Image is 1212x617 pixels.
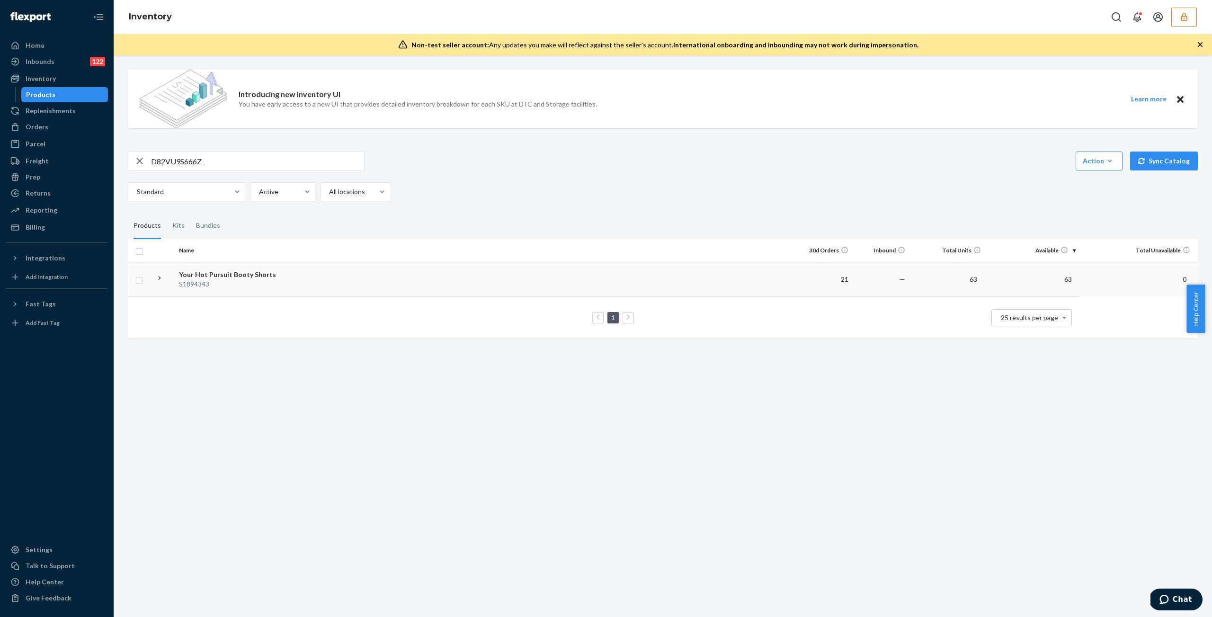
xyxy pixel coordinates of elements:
[6,71,108,86] a: Inventory
[6,296,108,312] button: Fast Tags
[1128,8,1147,27] button: Open notifications
[26,577,64,587] div: Help Center
[136,187,137,197] input: Standard
[6,119,108,134] a: Orders
[1076,152,1123,170] button: Action
[609,313,617,322] a: Page 1 is your current page
[6,220,108,235] a: Billing
[6,186,108,201] a: Returns
[179,270,278,279] div: Your Hot Pursuit Booty Shorts
[121,3,179,31] ol: breadcrumbs
[89,8,108,27] button: Close Navigation
[6,542,108,557] a: Settings
[795,239,852,262] th: 30d Orders
[6,136,108,152] a: Parcel
[1060,275,1076,283] span: 63
[6,153,108,169] a: Freight
[673,41,918,49] span: International onboarding and inbounding may not work during impersonation.
[6,558,108,573] button: Talk to Support
[6,54,108,69] a: Inbounds122
[852,239,909,262] th: Inbound
[26,57,54,66] div: Inbounds
[6,250,108,266] button: Integrations
[1149,8,1167,27] button: Open account menu
[239,89,340,100] p: Introducing new Inventory UI
[26,561,75,571] div: Talk to Support
[26,299,56,309] div: Fast Tags
[328,187,329,197] input: All locations
[1083,156,1115,166] div: Action
[134,213,161,239] div: Products
[1079,239,1198,262] th: Total Unavailable
[179,279,278,289] div: S1894343
[795,262,852,296] td: 21
[196,213,220,239] div: Bundles
[6,103,108,118] a: Replenishments
[985,239,1079,262] th: Available
[411,41,489,49] span: Non-test seller account:
[26,545,53,554] div: Settings
[1125,93,1172,105] button: Learn more
[1150,589,1203,612] iframe: Opens a widget where you can chat to one of our agents
[175,239,282,262] th: Name
[26,593,71,603] div: Give Feedback
[1107,8,1126,27] button: Open Search Box
[26,273,68,281] div: Add Integration
[172,213,185,239] div: Kits
[90,57,105,66] div: 122
[26,172,40,182] div: Prep
[10,12,51,22] img: Flexport logo
[26,223,45,232] div: Billing
[26,74,56,83] div: Inventory
[26,41,45,50] div: Home
[1179,275,1190,283] span: 0
[1186,285,1205,333] button: Help Center
[26,188,51,198] div: Returns
[1130,152,1198,170] button: Sync Catalog
[6,590,108,606] button: Give Feedback
[26,156,49,166] div: Freight
[909,239,985,262] th: Total Units
[26,206,57,215] div: Reporting
[26,90,55,99] div: Products
[26,139,45,149] div: Parcel
[6,574,108,590] a: Help Center
[1001,313,1058,322] span: 25 results per page
[151,152,364,170] input: Search inventory by name or sku
[258,187,259,197] input: Active
[139,70,227,128] img: new-reports-banner-icon.82668bd98b6a51aee86340f2a7b77ae3.png
[6,170,108,185] a: Prep
[239,99,597,109] p: You have early access to a new UI that provides detailed inventory breakdown for each SKU at DTC ...
[966,275,981,283] span: 63
[6,269,108,285] a: Add Integration
[26,122,48,132] div: Orders
[129,11,172,22] a: Inventory
[900,275,905,283] span: —
[26,106,76,116] div: Replenishments
[26,319,60,327] div: Add Fast Tag
[21,87,108,102] a: Products
[26,253,65,263] div: Integrations
[6,203,108,218] a: Reporting
[411,40,918,50] div: Any updates you make will reflect against the seller's account.
[6,315,108,331] a: Add Fast Tag
[6,38,108,53] a: Home
[1174,93,1186,105] button: Close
